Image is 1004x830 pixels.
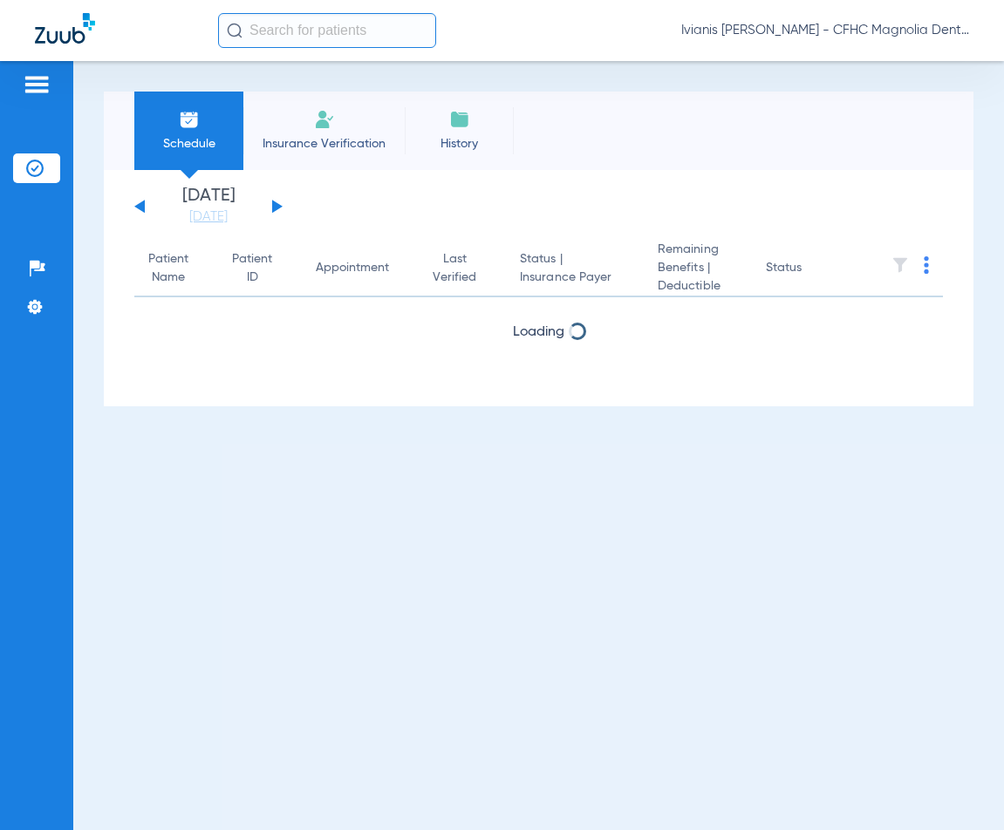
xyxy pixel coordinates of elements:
div: Patient ID [232,250,288,287]
div: Patient Name [148,250,188,287]
span: Schedule [147,135,230,153]
div: Patient ID [232,250,272,287]
img: group-dot-blue.svg [924,256,929,274]
div: Patient Name [148,250,204,287]
th: Remaining Benefits | [644,241,752,297]
span: History [418,135,501,153]
div: Last Verified [433,250,492,287]
img: filter.svg [891,256,909,274]
iframe: Chat Widget [917,746,1004,830]
img: History [449,109,470,130]
img: hamburger-icon [23,74,51,95]
th: Status | [506,241,644,297]
img: Schedule [179,109,200,130]
div: Last Verified [433,250,476,287]
img: Search Icon [227,23,242,38]
img: Zuub Logo [35,13,95,44]
span: Insurance Verification [256,135,392,153]
input: Search for patients [218,13,436,48]
div: Appointment [316,259,405,277]
span: Ivianis [PERSON_NAME] - CFHC Magnolia Dental [681,22,969,39]
a: [DATE] [156,208,261,226]
span: Insurance Payer [520,269,630,287]
span: Loading [513,325,564,339]
div: Appointment [316,259,389,277]
img: Manual Insurance Verification [314,109,335,130]
li: [DATE] [156,187,261,226]
span: Deductible [658,277,738,296]
th: Status [752,241,870,297]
